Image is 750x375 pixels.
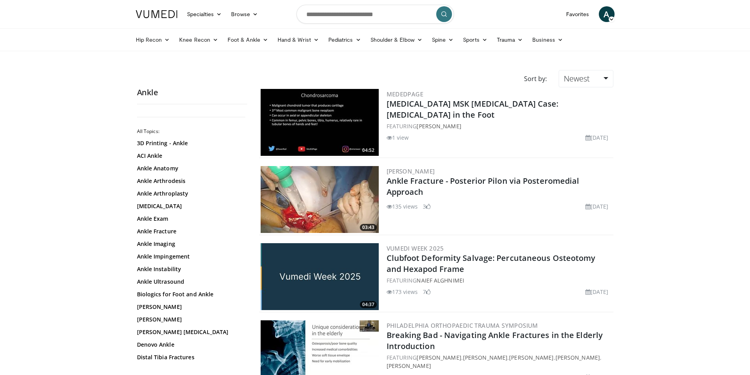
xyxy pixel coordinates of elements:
[261,89,379,156] img: a9418d07-dabf-4449-af5c-d7d36032783d.300x170_q85_crop-smart_upscale.jpg
[585,133,609,142] li: [DATE]
[387,133,409,142] li: 1 view
[387,330,603,351] a: Breaking Bad - Navigating Ankle Fractures in the Elderly Introduction
[463,354,507,361] a: [PERSON_NAME]
[137,353,243,361] a: Distal Tibia Fractures
[137,303,243,311] a: [PERSON_NAME]
[518,70,553,87] div: Sort by:
[137,366,243,374] a: FDL Transfer
[387,244,444,252] a: Vumedi Week 2025
[137,202,243,210] a: [MEDICAL_DATA]
[137,290,243,298] a: Biologics for Foot and Ankle
[427,32,458,48] a: Spine
[387,276,612,284] div: FEATURING
[366,32,427,48] a: Shoulder & Elbow
[387,175,580,197] a: Ankle Fracture - Posterior Pilon via Posteromedial Approach
[387,362,431,369] a: [PERSON_NAME]
[559,70,613,87] a: Newest
[137,253,243,260] a: Ankle Impingement
[137,152,243,160] a: ACI Ankle
[261,166,379,233] img: e384fb8a-f4bd-410d-a5b4-472c618d94ed.300x170_q85_crop-smart_upscale.jpg
[556,354,600,361] a: [PERSON_NAME]
[324,32,366,48] a: Pediatrics
[136,10,178,18] img: VuMedi Logo
[174,32,223,48] a: Knee Recon
[387,122,612,130] div: FEATURING
[458,32,492,48] a: Sports
[599,6,615,22] a: A
[387,321,538,329] a: Philadelphia Orthopaedic Trauma Symposium
[360,224,377,231] span: 03:43
[137,215,243,223] a: Ankle Exam
[137,164,243,172] a: Ankle Anatomy
[585,202,609,211] li: [DATE]
[387,353,612,370] div: FEATURING , , , ,
[131,32,175,48] a: Hip Recon
[223,32,273,48] a: Foot & Ankle
[296,5,454,24] input: Search topics, interventions
[423,288,431,296] li: 7
[528,32,568,48] a: Business
[137,341,243,349] a: Denovo Ankle
[137,227,243,235] a: Ankle Fracture
[137,265,243,273] a: Ankle Instability
[261,243,379,310] a: 04:37
[417,354,461,361] a: [PERSON_NAME]
[137,87,247,98] h2: Ankle
[417,277,464,284] a: Naief Alghnimei
[226,6,263,22] a: Browse
[182,6,227,22] a: Specialties
[137,316,243,323] a: [PERSON_NAME]
[387,202,418,211] li: 135 views
[137,240,243,248] a: Ankle Imaging
[509,354,554,361] a: [PERSON_NAME]
[417,122,461,130] a: [PERSON_NAME]
[360,301,377,308] span: 04:37
[261,166,379,233] a: 03:43
[585,288,609,296] li: [DATE]
[564,73,590,84] span: Newest
[137,190,243,198] a: Ankle Arthroplasty
[492,32,528,48] a: Trauma
[261,89,379,156] a: 04:52
[561,6,594,22] a: Favorites
[137,328,243,336] a: [PERSON_NAME] [MEDICAL_DATA]
[261,243,379,310] img: eac686f8-b057-4449-a6dc-a95ca058fbc7.jpg.300x170_q85_crop-smart_upscale.jpg
[137,139,243,147] a: 3D Printing - Ankle
[273,32,324,48] a: Hand & Wrist
[360,147,377,154] span: 04:52
[423,202,431,211] li: 3
[387,253,596,274] a: Clubfoot Deformity Salvage: Percutaneous Osteotomy and Hexapod Frame
[137,278,243,286] a: Ankle Ultrasound
[387,90,424,98] a: MedEdPage
[137,128,245,135] h2: All Topics:
[387,288,418,296] li: 173 views
[387,98,559,120] a: [MEDICAL_DATA] MSK [MEDICAL_DATA] Case: [MEDICAL_DATA] in the Foot
[137,177,243,185] a: Ankle Arthrodesis
[387,167,435,175] a: [PERSON_NAME]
